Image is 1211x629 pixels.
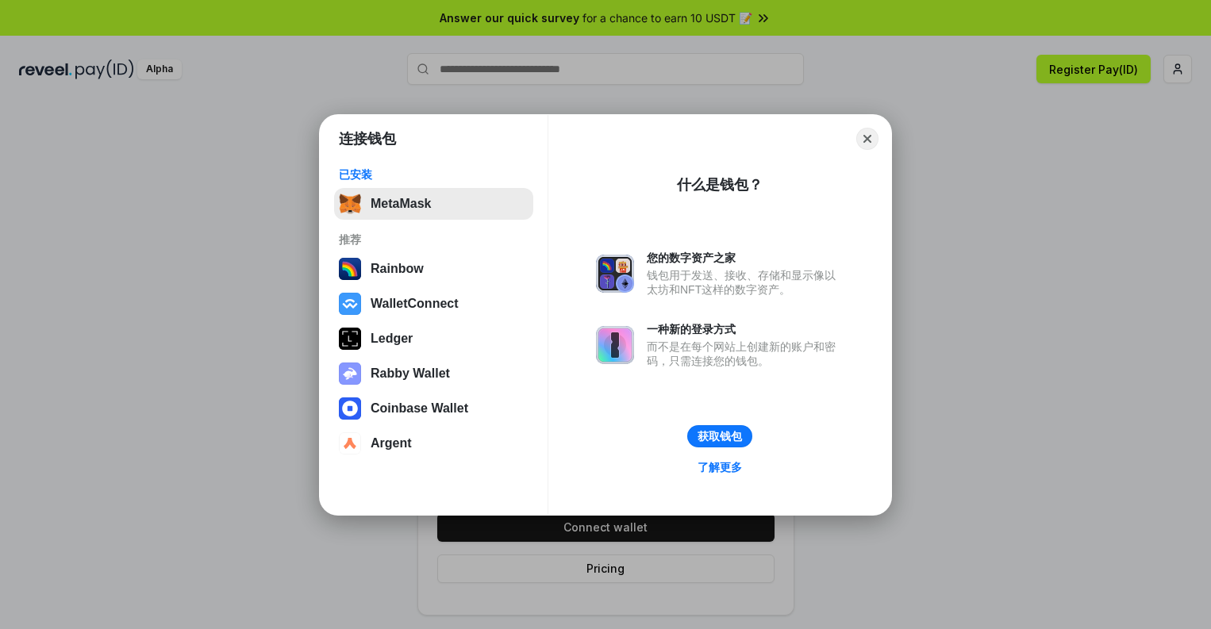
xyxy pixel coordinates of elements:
div: 了解更多 [698,460,742,474]
img: svg+xml,%3Csvg%20width%3D%2228%22%20height%3D%2228%22%20viewBox%3D%220%200%2028%2028%22%20fill%3D... [339,293,361,315]
div: Ledger [371,332,413,346]
div: MetaMask [371,197,431,211]
div: 已安装 [339,167,529,182]
button: Close [856,128,878,150]
div: Argent [371,436,412,451]
div: 钱包用于发送、接收、存储和显示像以太坊和NFT这样的数字资产。 [647,268,844,297]
img: svg+xml,%3Csvg%20width%3D%2228%22%20height%3D%2228%22%20viewBox%3D%220%200%2028%2028%22%20fill%3D... [339,432,361,454]
button: Coinbase Wallet [334,393,533,424]
button: Rainbow [334,253,533,285]
button: WalletConnect [334,288,533,320]
div: Coinbase Wallet [371,401,468,416]
button: Ledger [334,323,533,355]
h1: 连接钱包 [339,129,396,148]
img: svg+xml,%3Csvg%20xmlns%3D%22http%3A%2F%2Fwww.w3.org%2F2000%2Fsvg%22%20width%3D%2228%22%20height%3... [339,328,361,350]
img: svg+xml,%3Csvg%20width%3D%2228%22%20height%3D%2228%22%20viewBox%3D%220%200%2028%2028%22%20fill%3D... [339,397,361,420]
div: 获取钱包 [698,429,742,443]
div: Rainbow [371,262,424,276]
button: 获取钱包 [687,425,752,447]
div: Rabby Wallet [371,366,450,381]
div: 而不是在每个网站上创建新的账户和密码，只需连接您的钱包。 [647,339,844,368]
a: 了解更多 [688,457,752,478]
div: 一种新的登录方式 [647,322,844,336]
img: svg+xml,%3Csvg%20xmlns%3D%22http%3A%2F%2Fwww.w3.org%2F2000%2Fsvg%22%20fill%3D%22none%22%20viewBox... [596,255,634,293]
button: MetaMask [334,188,533,220]
img: svg+xml,%3Csvg%20xmlns%3D%22http%3A%2F%2Fwww.w3.org%2F2000%2Fsvg%22%20fill%3D%22none%22%20viewBox... [596,326,634,364]
img: svg+xml,%3Csvg%20width%3D%22120%22%20height%3D%22120%22%20viewBox%3D%220%200%20120%20120%22%20fil... [339,258,361,280]
img: svg+xml,%3Csvg%20fill%3D%22none%22%20height%3D%2233%22%20viewBox%3D%220%200%2035%2033%22%20width%... [339,193,361,215]
div: 推荐 [339,232,529,247]
button: Rabby Wallet [334,358,533,389]
div: WalletConnect [371,297,459,311]
button: Argent [334,428,533,459]
div: 什么是钱包？ [677,175,763,194]
div: 您的数字资产之家 [647,251,844,265]
img: svg+xml,%3Csvg%20xmlns%3D%22http%3A%2F%2Fwww.w3.org%2F2000%2Fsvg%22%20fill%3D%22none%22%20viewBox... [339,362,361,385]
